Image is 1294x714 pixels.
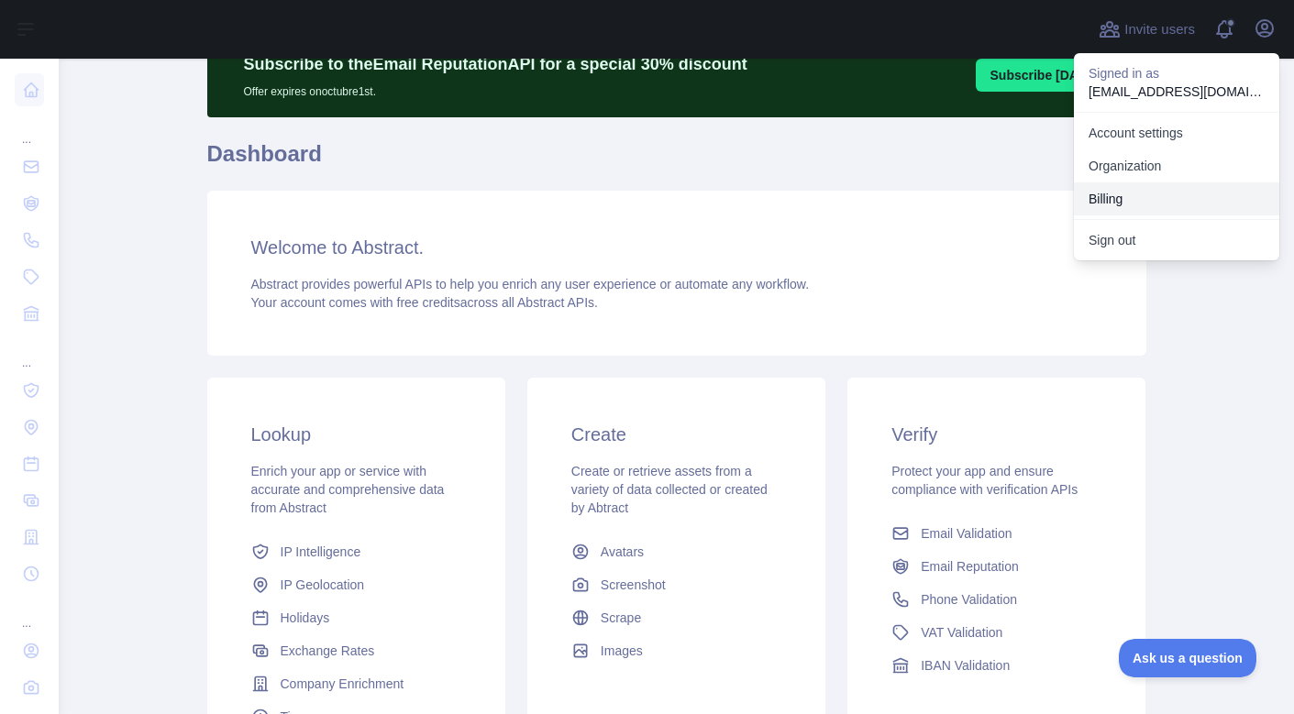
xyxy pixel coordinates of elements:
[207,139,1146,183] h1: Dashboard
[921,623,1002,642] span: VAT Validation
[601,609,641,627] span: Scrape
[921,590,1017,609] span: Phone Validation
[15,334,44,370] div: ...
[281,609,330,627] span: Holidays
[564,634,789,667] a: Images
[251,295,598,310] span: Your account comes with across all Abstract APIs.
[244,634,469,667] a: Exchange Rates
[1089,64,1265,82] p: Signed in as
[884,550,1109,583] a: Email Reputation
[884,583,1109,616] a: Phone Validation
[281,642,375,660] span: Exchange Rates
[15,594,44,631] div: ...
[281,576,365,594] span: IP Geolocation
[564,535,789,568] a: Avatars
[921,524,1012,543] span: Email Validation
[244,568,469,601] a: IP Geolocation
[571,422,781,447] h3: Create
[921,557,1019,576] span: Email Reputation
[244,601,469,634] a: Holidays
[601,576,666,594] span: Screenshot
[1074,182,1279,215] button: Billing
[564,601,789,634] a: Scrape
[281,675,404,693] span: Company Enrichment
[884,649,1109,682] a: IBAN Validation
[244,535,469,568] a: IP Intelligence
[921,656,1010,675] span: IBAN Validation
[884,517,1109,550] a: Email Validation
[1089,82,1265,101] p: [EMAIL_ADDRESS][DOMAIN_NAME]
[1095,15,1199,44] button: Invite users
[15,110,44,147] div: ...
[397,295,460,310] span: free credits
[244,667,469,700] a: Company Enrichment
[1124,19,1195,40] span: Invite users
[571,464,768,515] span: Create or retrieve assets from a variety of data collected or created by Abtract
[891,422,1101,447] h3: Verify
[601,543,644,561] span: Avatars
[1119,639,1257,677] iframe: Toggle Customer Support
[1074,116,1279,149] a: Account settings
[884,616,1109,649] a: VAT Validation
[251,464,445,515] span: Enrich your app or service with accurate and comprehensive data from Abstract
[281,543,361,561] span: IP Intelligence
[976,59,1113,92] button: Subscribe [DATE]
[251,277,810,291] span: Abstract provides powerful APIs to help you enrich any user experience or automate any workflow.
[1074,224,1279,257] button: Sign out
[891,464,1078,497] span: Protect your app and ensure compliance with verification APIs
[244,51,747,77] p: Subscribe to the Email Reputation API for a special 30 % discount
[244,77,747,99] p: Offer expires on octubre 1st.
[251,422,461,447] h3: Lookup
[564,568,789,601] a: Screenshot
[601,642,643,660] span: Images
[1074,149,1279,182] a: Organization
[251,235,1102,260] h3: Welcome to Abstract.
